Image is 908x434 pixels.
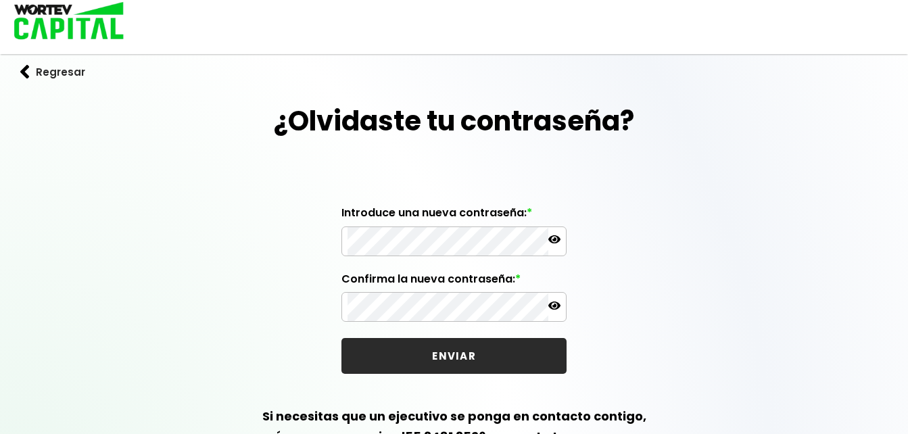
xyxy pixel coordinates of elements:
[20,65,30,79] img: flecha izquierda
[341,338,567,374] button: ENVIAR
[341,272,567,293] label: Confirma la nueva contraseña:
[274,101,634,141] h1: ¿Olvidaste tu contraseña?
[341,206,567,226] label: Introduce una nueva contraseña:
